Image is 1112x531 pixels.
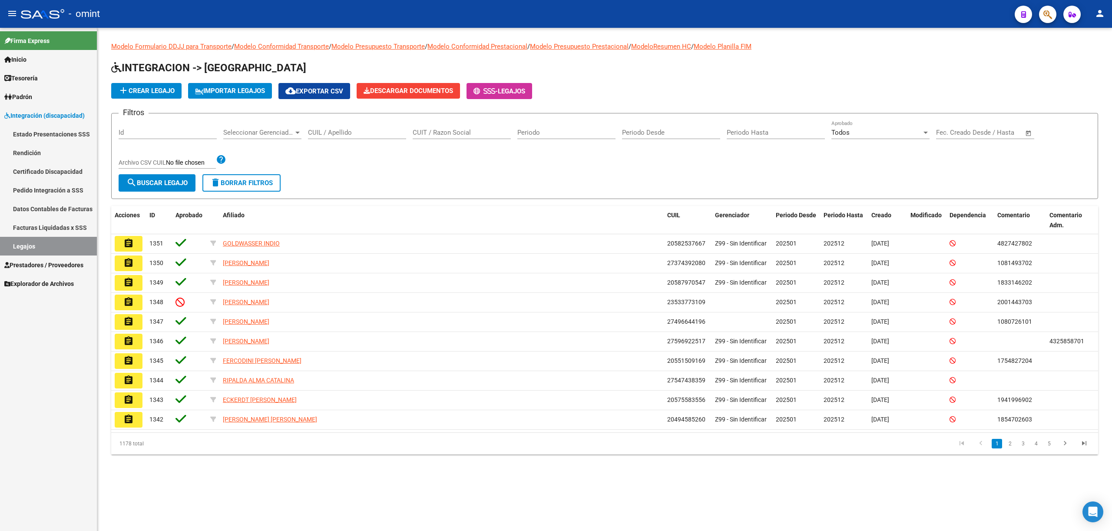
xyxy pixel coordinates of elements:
span: 1349 [149,279,163,286]
span: 1833146202 [997,279,1032,286]
mat-icon: search [126,177,137,188]
span: 4325858701 [1049,338,1084,345]
span: Prestadores / Proveedores [4,260,83,270]
a: Modelo Planilla FIM [694,43,751,50]
datatable-header-cell: Gerenciador [712,206,772,235]
span: 202501 [776,357,797,364]
span: FERCODINI [PERSON_NAME] [223,357,301,364]
span: [DATE] [871,338,889,345]
span: 23533773109 [667,299,705,305]
li: page 5 [1042,436,1056,451]
span: Comentario Adm. [1049,212,1082,229]
span: Todos [831,129,850,136]
a: go to previous page [973,439,989,448]
datatable-header-cell: Aprobado [172,206,207,235]
span: RIPALDA ALMA CATALINA [223,377,294,384]
mat-icon: assignment [123,414,134,425]
span: 202501 [776,259,797,266]
button: -Legajos [467,83,532,99]
span: Creado [871,212,891,219]
span: [DATE] [871,279,889,286]
span: 1081493702 [997,259,1032,266]
h3: Filtros [119,106,149,119]
span: 202512 [824,318,844,325]
span: Z99 - Sin Identificar [715,279,767,286]
mat-icon: delete [210,177,221,188]
span: Exportar CSV [285,87,343,95]
span: 202512 [824,338,844,345]
span: 202512 [824,299,844,305]
mat-icon: assignment [123,258,134,268]
span: Z99 - Sin Identificar [715,338,767,345]
span: - [473,87,498,95]
div: / / / / / / [111,42,1098,455]
span: Borrar Filtros [210,179,273,187]
span: [DATE] [871,416,889,423]
span: [PERSON_NAME] [223,338,269,345]
span: 1080726101 [997,318,1032,325]
datatable-header-cell: Afiliado [219,206,664,235]
span: 27596922517 [667,338,705,345]
a: ModeloResumen HC [631,43,691,50]
span: [DATE] [871,240,889,247]
mat-icon: cloud_download [285,86,296,96]
span: 202501 [776,318,797,325]
span: 27496644196 [667,318,705,325]
span: 202501 [776,240,797,247]
span: INTEGRACION -> [GEOGRAPHIC_DATA] [111,62,306,74]
li: page 1 [990,436,1003,451]
span: Z99 - Sin Identificar [715,396,767,403]
a: go to next page [1057,439,1073,448]
datatable-header-cell: Periodo Desde [772,206,820,235]
datatable-header-cell: Acciones [111,206,146,235]
button: Buscar Legajo [119,174,195,192]
datatable-header-cell: ID [146,206,172,235]
datatable-header-cell: Comentario Adm. [1046,206,1098,235]
span: Acciones [115,212,140,219]
datatable-header-cell: CUIL [664,206,712,235]
span: CUIL [667,212,680,219]
span: Tesorería [4,73,38,83]
span: 1754827204 [997,357,1032,364]
a: go to first page [953,439,970,448]
span: Aprobado [175,212,202,219]
span: Comentario [997,212,1030,219]
span: [PERSON_NAME] [223,279,269,286]
span: Z99 - Sin Identificar [715,416,767,423]
datatable-header-cell: Periodo Hasta [820,206,868,235]
span: [PERSON_NAME] [223,318,269,325]
mat-icon: assignment [123,297,134,307]
span: IMPORTAR LEGAJOS [195,87,265,95]
span: 1345 [149,357,163,364]
input: Fecha fin [979,129,1021,136]
span: Z99 - Sin Identificar [715,240,767,247]
span: Padrón [4,92,32,102]
a: Modelo Conformidad Transporte [234,43,329,50]
button: Crear Legajo [111,83,182,99]
span: Crear Legajo [118,87,175,95]
span: Z99 - Sin Identificar [715,357,767,364]
button: Open calendar [1024,128,1034,138]
span: Modificado [910,212,942,219]
mat-icon: add [118,85,129,96]
a: go to last page [1076,439,1092,448]
span: [DATE] [871,259,889,266]
mat-icon: help [216,154,226,165]
div: 1178 total [111,433,307,455]
mat-icon: assignment [123,316,134,327]
mat-icon: assignment [123,395,134,405]
span: Buscar Legajo [126,179,188,187]
span: Descargar Documentos [364,87,453,95]
span: 2001443703 [997,299,1032,305]
mat-icon: assignment [123,238,134,249]
span: 202512 [824,240,844,247]
span: [DATE] [871,357,889,364]
datatable-header-cell: Dependencia [946,206,994,235]
span: [DATE] [871,377,889,384]
span: 202512 [824,259,844,266]
span: [PERSON_NAME] [223,259,269,266]
span: Afiliado [223,212,245,219]
span: 1343 [149,396,163,403]
span: Z99 - Sin Identificar [715,377,767,384]
li: page 2 [1003,436,1016,451]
